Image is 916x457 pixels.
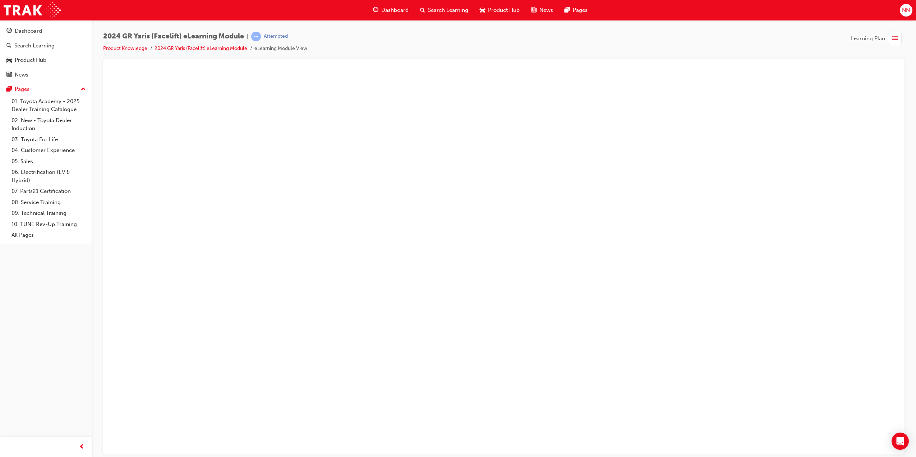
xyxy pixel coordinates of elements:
[247,32,248,41] span: |
[9,186,89,197] a: 07. Parts21 Certification
[539,6,553,14] span: News
[254,45,307,53] li: eLearning Module View
[420,6,425,15] span: search-icon
[9,96,89,115] a: 01. Toyota Academy - 2025 Dealer Training Catalogue
[367,3,414,18] a: guage-iconDashboard
[381,6,409,14] span: Dashboard
[9,115,89,134] a: 02. New - Toyota Dealer Induction
[573,6,588,14] span: Pages
[892,34,898,43] span: list-icon
[3,39,89,52] a: Search Learning
[480,6,485,15] span: car-icon
[531,6,537,15] span: news-icon
[6,43,11,49] span: search-icon
[488,6,520,14] span: Product Hub
[902,6,910,14] span: NN
[155,45,247,51] a: 2024 GR Yaris (Facelift) eLearning Module
[9,167,89,186] a: 06. Electrification (EV & Hybrid)
[9,145,89,156] a: 04. Customer Experience
[428,6,468,14] span: Search Learning
[6,57,12,64] span: car-icon
[15,27,42,35] div: Dashboard
[15,85,29,93] div: Pages
[3,83,89,96] button: Pages
[3,24,89,38] a: Dashboard
[474,3,525,18] a: car-iconProduct Hub
[9,230,89,241] a: All Pages
[79,443,84,452] span: prev-icon
[3,23,89,83] button: DashboardSearch LearningProduct HubNews
[851,32,905,45] button: Learning Plan
[6,28,12,34] span: guage-icon
[6,86,12,93] span: pages-icon
[15,71,28,79] div: News
[373,6,378,15] span: guage-icon
[559,3,593,18] a: pages-iconPages
[4,2,61,18] img: Trak
[264,33,288,40] div: Attempted
[14,42,55,50] div: Search Learning
[565,6,570,15] span: pages-icon
[251,32,261,41] span: learningRecordVerb_ATTEMPT-icon
[9,197,89,208] a: 08. Service Training
[3,68,89,82] a: News
[81,85,86,94] span: up-icon
[9,219,89,230] a: 10. TUNE Rev-Up Training
[6,72,12,78] span: news-icon
[892,433,909,450] div: Open Intercom Messenger
[103,45,147,51] a: Product Knowledge
[9,134,89,145] a: 03. Toyota For Life
[414,3,474,18] a: search-iconSearch Learning
[900,4,912,17] button: NN
[103,32,244,41] span: 2024 GR Yaris (Facelift) eLearning Module
[525,3,559,18] a: news-iconNews
[15,56,46,64] div: Product Hub
[9,156,89,167] a: 05. Sales
[851,34,885,43] span: Learning Plan
[3,54,89,67] a: Product Hub
[9,208,89,219] a: 09. Technical Training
